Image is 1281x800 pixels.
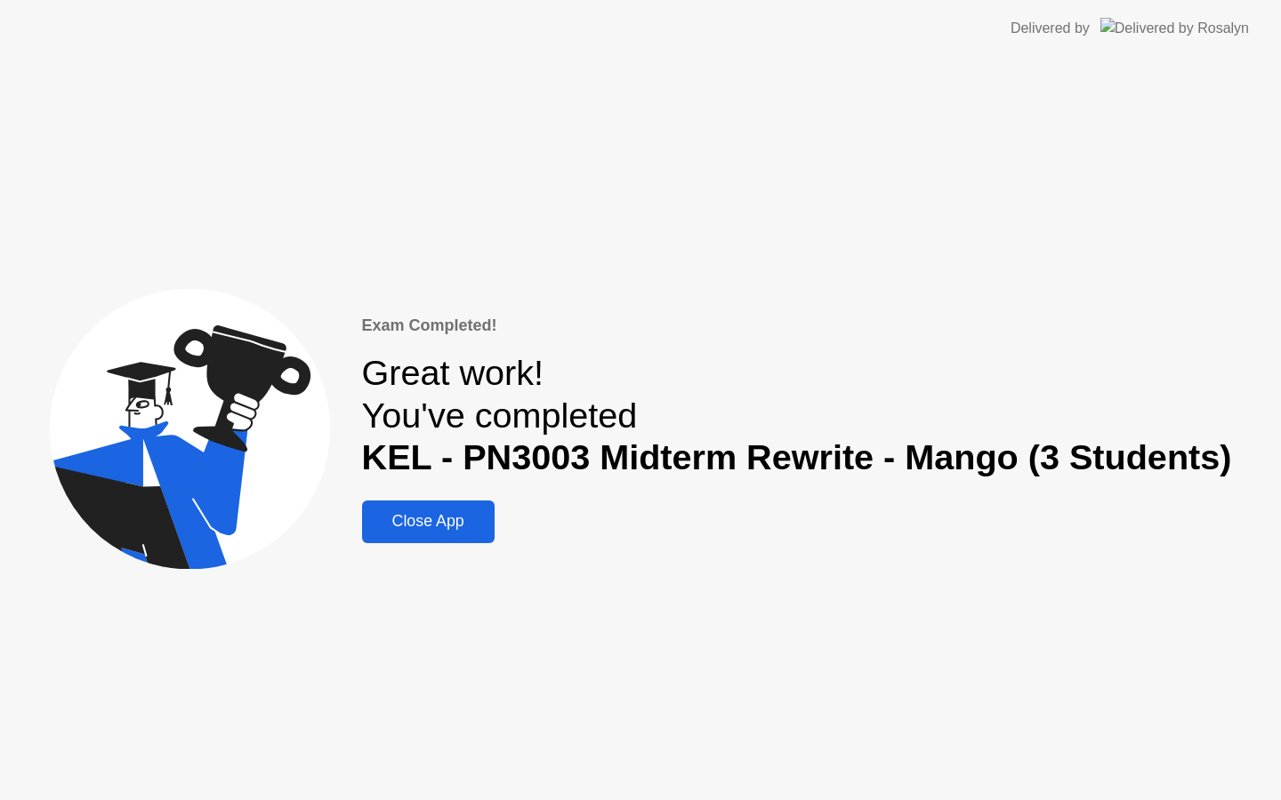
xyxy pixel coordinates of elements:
button: Close App [362,500,495,543]
div: Exam Completed! [362,314,1232,338]
div: Great work! You've completed [362,352,1232,479]
b: KEL - PN3003 Midterm Rewrite - Mango (3 Students) [362,437,1232,476]
div: Delivered by [1011,18,1090,39]
div: Close App [367,512,489,531]
img: Delivered by Rosalyn [1100,18,1249,38]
